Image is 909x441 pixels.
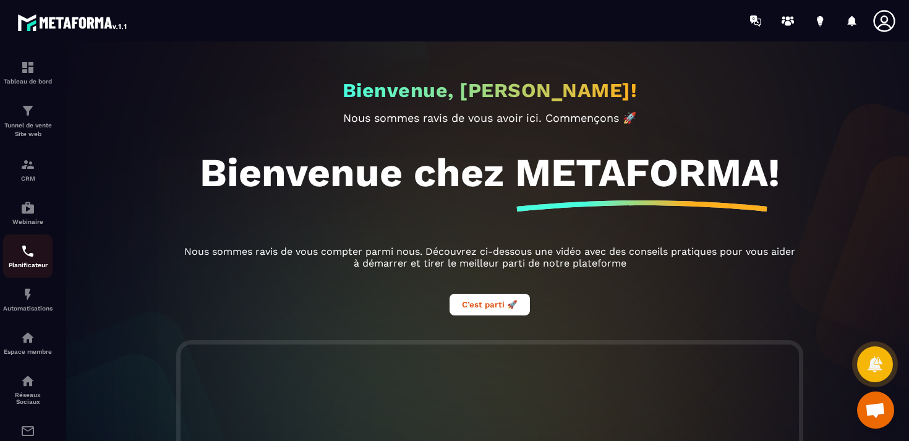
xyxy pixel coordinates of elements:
[20,330,35,345] img: automations
[3,191,53,234] a: automationsautomationsWebinaire
[3,305,53,312] p: Automatisations
[20,424,35,439] img: email
[857,392,894,429] div: Ouvrir le chat
[3,278,53,321] a: automationsautomationsAutomatisations
[3,78,53,85] p: Tableau de bord
[3,175,53,182] p: CRM
[181,246,799,269] p: Nous sommes ravis de vous compter parmi nous. Découvrez ci-dessous une vidéo avec des conseils pr...
[181,111,799,124] p: Nous sommes ravis de vous avoir ici. Commençons 🚀
[200,149,780,196] h1: Bienvenue chez METAFORMA!
[20,287,35,302] img: automations
[450,298,530,310] a: C’est parti 🚀
[3,321,53,364] a: automationsautomationsEspace membre
[3,218,53,225] p: Webinaire
[17,11,129,33] img: logo
[3,51,53,94] a: formationformationTableau de bord
[343,79,638,102] h2: Bienvenue, [PERSON_NAME]!
[20,374,35,388] img: social-network
[20,60,35,75] img: formation
[450,294,530,315] button: C’est parti 🚀
[3,392,53,405] p: Réseaux Sociaux
[20,157,35,172] img: formation
[3,262,53,268] p: Planificateur
[3,234,53,278] a: schedulerschedulerPlanificateur
[3,148,53,191] a: formationformationCRM
[20,200,35,215] img: automations
[3,348,53,355] p: Espace membre
[3,94,53,148] a: formationformationTunnel de vente Site web
[20,244,35,259] img: scheduler
[20,103,35,118] img: formation
[3,121,53,139] p: Tunnel de vente Site web
[3,364,53,414] a: social-networksocial-networkRéseaux Sociaux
